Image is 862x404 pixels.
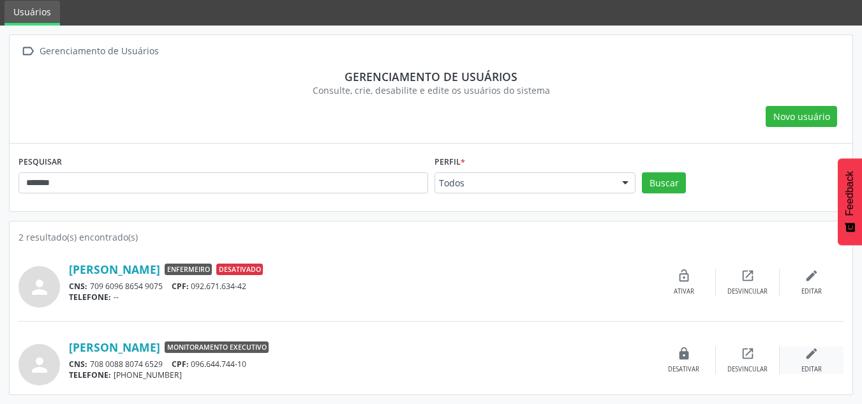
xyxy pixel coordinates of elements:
[805,269,819,283] i: edit
[172,281,189,292] span: CPF:
[439,177,610,190] span: Todos
[766,106,837,128] button: Novo usuário
[69,359,652,370] div: 708 0088 8074 6529 096.644.744-10
[668,365,699,374] div: Desativar
[69,359,87,370] span: CNS:
[838,158,862,245] button: Feedback - Mostrar pesquisa
[4,1,60,26] a: Usuários
[172,359,189,370] span: CPF:
[677,347,691,361] i: lock
[27,70,835,84] div: Gerenciamento de usuários
[435,153,465,172] label: Perfil
[69,292,652,303] div: --
[27,84,835,97] div: Consulte, crie, desabilite e edite os usuários do sistema
[19,230,843,244] div: 2 resultado(s) encontrado(s)
[727,365,768,374] div: Desvincular
[69,370,652,380] div: [PHONE_NUMBER]
[165,341,269,353] span: Monitoramento Executivo
[773,110,830,123] span: Novo usuário
[741,347,755,361] i: open_in_new
[677,269,691,283] i: lock_open
[69,340,160,354] a: [PERSON_NAME]
[37,42,161,61] div: Gerenciamento de Usuários
[19,153,62,172] label: PESQUISAR
[674,287,694,296] div: Ativar
[165,264,212,275] span: Enfermeiro
[642,172,686,194] button: Buscar
[69,281,87,292] span: CNS:
[28,354,51,377] i: person
[19,42,161,61] a:  Gerenciamento de Usuários
[727,287,768,296] div: Desvincular
[216,264,263,275] span: Desativado
[69,262,160,276] a: [PERSON_NAME]
[801,287,822,296] div: Editar
[28,276,51,299] i: person
[19,42,37,61] i: 
[69,281,652,292] div: 709 6096 8654 9075 092.671.634-42
[844,171,856,216] span: Feedback
[741,269,755,283] i: open_in_new
[69,370,111,380] span: TELEFONE:
[805,347,819,361] i: edit
[801,365,822,374] div: Editar
[69,292,111,303] span: TELEFONE:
